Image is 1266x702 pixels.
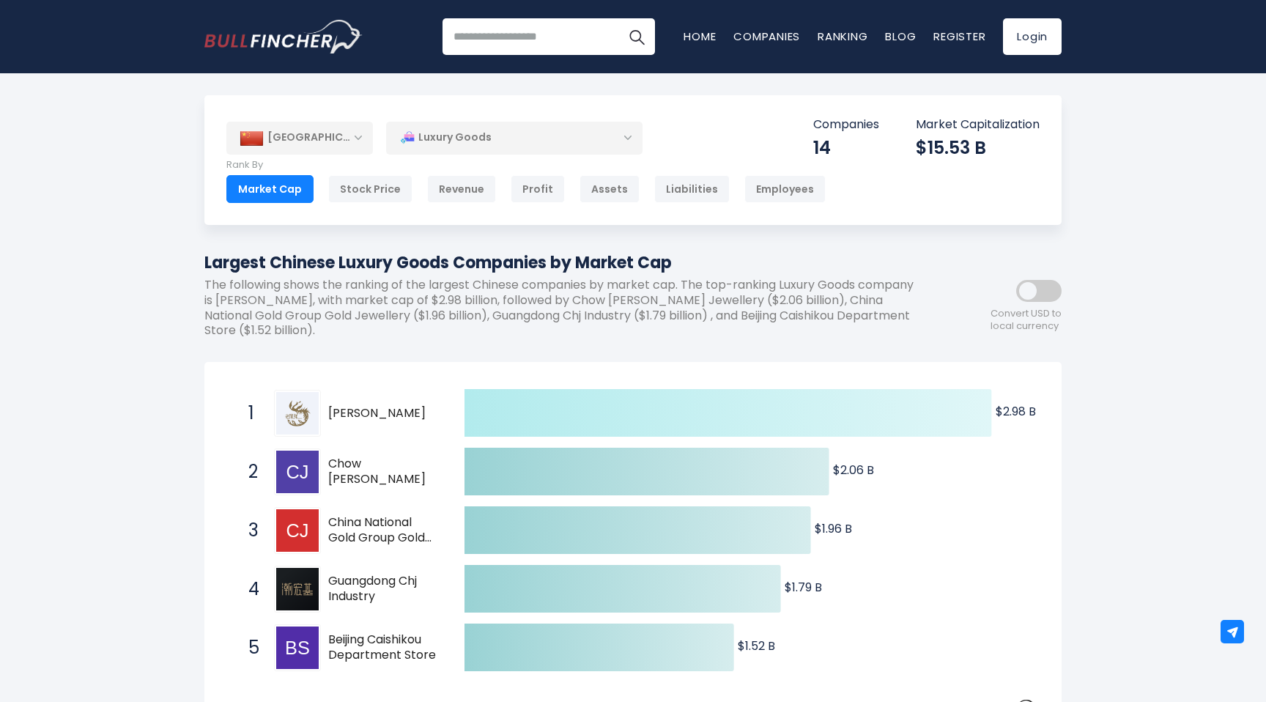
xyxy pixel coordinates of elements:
[738,638,775,654] text: $1.52 B
[1003,18,1062,55] a: Login
[833,462,874,479] text: $2.06 B
[204,20,363,53] img: Bullfincher logo
[328,406,439,421] span: [PERSON_NAME]
[241,577,256,602] span: 4
[785,579,822,596] text: $1.79 B
[328,632,439,663] span: Beijing Caishikou Department Store
[511,175,565,203] div: Profit
[916,136,1040,159] div: $15.53 B
[276,627,319,669] img: Beijing Caishikou Department Store
[654,175,730,203] div: Liabilities
[933,29,985,44] a: Register
[684,29,716,44] a: Home
[991,308,1062,333] span: Convert USD to local currency
[226,122,373,154] div: [GEOGRAPHIC_DATA]
[818,29,867,44] a: Ranking
[276,568,319,610] img: Guangdong Chj Industry
[996,403,1036,420] text: $2.98 B
[241,635,256,660] span: 5
[204,278,930,339] p: The following shows the ranking of the largest Chinese companies by market cap. The top-ranking L...
[328,175,412,203] div: Stock Price
[328,574,439,605] span: Guangdong Chj Industry
[916,117,1040,133] p: Market Capitalization
[328,457,439,487] span: Chow [PERSON_NAME]
[276,392,319,435] img: Lao Feng Xiang
[386,121,643,155] div: Luxury Goods
[328,515,439,546] span: China National Gold Group Gold Jewellery
[813,136,879,159] div: 14
[815,520,852,537] text: $1.96 B
[204,251,930,275] h1: Largest Chinese Luxury Goods Companies by Market Cap
[241,459,256,484] span: 2
[241,518,256,543] span: 3
[204,20,362,53] a: Go to homepage
[226,159,826,171] p: Rank By
[744,175,826,203] div: Employees
[276,509,319,552] img: China National Gold Group Gold Jewellery
[813,117,879,133] p: Companies
[733,29,800,44] a: Companies
[885,29,916,44] a: Blog
[226,175,314,203] div: Market Cap
[427,175,496,203] div: Revenue
[241,401,256,426] span: 1
[276,451,319,493] img: Chow Tai Seng Jewellery
[618,18,655,55] button: Search
[580,175,640,203] div: Assets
